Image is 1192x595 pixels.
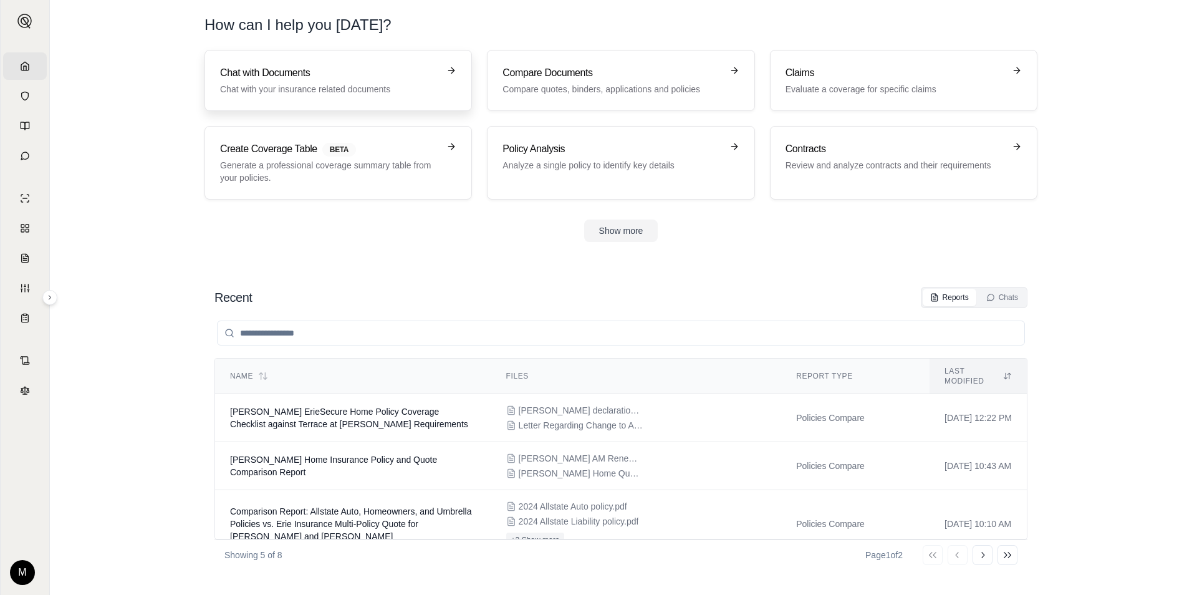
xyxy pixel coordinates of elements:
a: Chat with DocumentsChat with your insurance related documents [204,50,472,111]
h1: How can I help you [DATE]? [204,15,392,35]
button: Expand sidebar [12,9,37,34]
h3: Policy Analysis [502,142,721,157]
p: Review and analyze contracts and their requirements [786,159,1004,172]
td: Policies Compare [781,442,930,490]
p: Chat with your insurance related documents [220,83,439,95]
h3: Create Coverage Table [220,142,439,157]
a: Compare DocumentsCompare quotes, binders, applications and policies [487,50,754,111]
span: S. Kimble AM Renewal.pdf [519,452,643,465]
a: Create Coverage TableBETAGenerate a professional coverage summary table from your policies. [204,126,472,200]
span: BETA [322,143,356,157]
td: [DATE] 12:22 PM [930,394,1027,442]
span: 2024 Allstate Liability policy.pdf [519,515,639,528]
a: Chat [3,142,47,170]
a: Contract Analysis [3,347,47,374]
h2: Recent [214,289,252,306]
button: Show more [584,220,658,242]
h3: Chat with Documents [220,65,439,80]
button: +2 Show more [506,533,565,548]
a: Legal Search Engine [3,377,47,404]
span: Sara Kimble Home Insurance Policy and Quote Comparison Report [230,455,437,477]
a: Documents Vault [3,82,47,110]
h3: Claims [786,65,1004,80]
div: Last modified [944,366,1012,386]
a: Prompt Library [3,112,47,140]
td: [DATE] 10:10 AM [930,490,1027,558]
div: Chats [986,293,1018,302]
span: 2024 Allstate Auto policy.pdf [519,500,627,513]
span: S. Kimble Home Quote.pdf [519,467,643,480]
p: Analyze a single policy to identify key details [502,159,721,172]
a: ClaimsEvaluate a coverage for specific claims [770,50,1037,111]
td: [DATE] 10:43 AM [930,442,1027,490]
p: Compare quotes, binders, applications and policies [502,83,721,95]
div: Page 1 of 2 [865,549,903,561]
span: Matthew O'Neill ErieSecure Home Policy Coverage Checklist against Terrace at Montgomery HOA Requi... [230,407,468,429]
p: Generate a professional coverage summary table from your policies. [220,159,439,184]
a: Policy AnalysisAnalyze a single policy to identify key details [487,126,754,200]
span: m. oniell declarations.pdf [519,404,643,417]
p: Evaluate a coverage for specific claims [786,83,1004,95]
td: Policies Compare [781,490,930,558]
th: Files [491,359,782,394]
a: Home [3,52,47,80]
a: Single Policy [3,185,47,212]
div: M [10,560,35,585]
h3: Contracts [786,142,1004,157]
a: ContractsReview and analyze contracts and their requirements [770,126,1037,200]
p: Showing 5 of 8 [224,549,282,561]
div: Name [230,371,476,381]
a: Coverage Table [3,304,47,332]
td: Policies Compare [781,394,930,442]
div: Reports [930,293,969,302]
a: Claim Coverage [3,244,47,272]
th: Report Type [781,359,930,394]
a: Policy Comparisons [3,215,47,242]
button: Expand sidebar [42,290,57,305]
span: Comparison Report: Allstate Auto, Homeowners, and Umbrella Policies vs. Erie Insurance Multi-Poli... [230,506,472,541]
span: Letter Regarding Change to Association Insurance - 8.22.25.pdf [519,419,643,432]
button: Reports [923,289,976,306]
img: Expand sidebar [17,14,32,29]
a: Custom Report [3,274,47,302]
h3: Compare Documents [502,65,721,80]
button: Chats [979,289,1026,306]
